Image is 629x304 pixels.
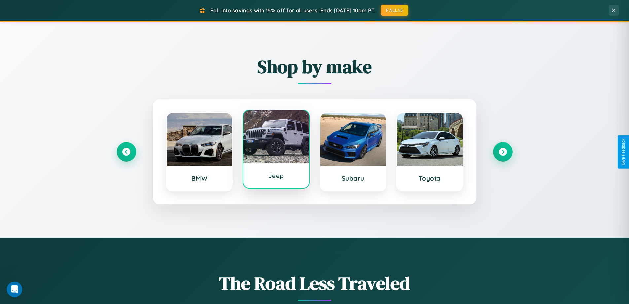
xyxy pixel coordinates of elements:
div: Give Feedback [621,139,626,165]
h1: The Road Less Traveled [117,271,513,296]
h3: Toyota [403,174,456,182]
span: Fall into savings with 15% off for all users! Ends [DATE] 10am PT. [210,7,376,14]
iframe: Intercom live chat [7,282,22,297]
h2: Shop by make [117,54,513,79]
h3: Subaru [327,174,379,182]
button: FALL15 [381,5,408,16]
h3: BMW [173,174,226,182]
h3: Jeep [250,172,302,180]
